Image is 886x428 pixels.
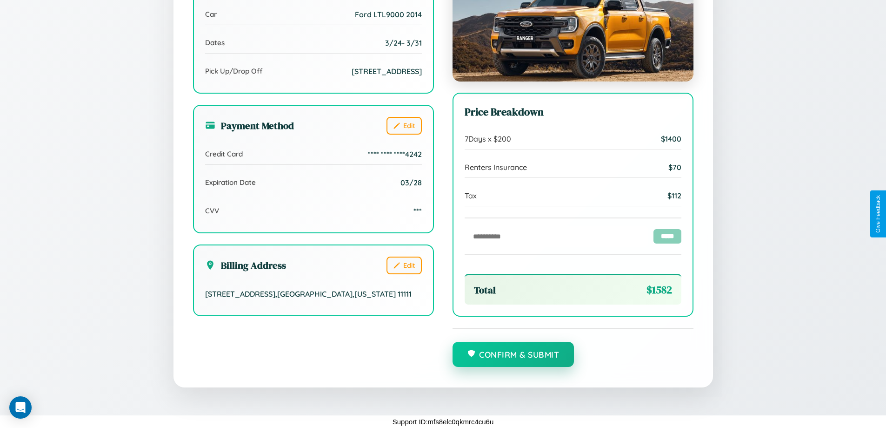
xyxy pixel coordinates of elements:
[465,134,511,143] span: 7 Days x $ 200
[386,257,422,274] button: Edit
[453,342,574,367] button: Confirm & Submit
[386,117,422,135] button: Edit
[205,289,412,299] span: [STREET_ADDRESS] , [GEOGRAPHIC_DATA] , [US_STATE] 11111
[393,415,494,428] p: Support ID: mfs8elc0qkmrc4cu6u
[205,258,286,272] h3: Billing Address
[205,38,225,47] span: Dates
[465,163,527,172] span: Renters Insurance
[205,178,256,187] span: Expiration Date
[667,191,681,200] span: $ 112
[465,105,681,119] h3: Price Breakdown
[465,191,477,200] span: Tax
[205,67,263,75] span: Pick Up/Drop Off
[205,10,217,19] span: Car
[205,119,294,132] h3: Payment Method
[661,134,681,143] span: $ 1400
[474,283,496,297] span: Total
[9,396,32,419] div: Open Intercom Messenger
[385,38,422,48] span: 3 / 24 - 3 / 31
[400,178,422,187] span: 03/28
[355,10,422,19] span: Ford LTL9000 2014
[205,206,219,215] span: CVV
[646,283,672,297] span: $ 1582
[875,195,881,233] div: Give Feedback
[668,163,681,172] span: $ 70
[352,67,422,76] span: [STREET_ADDRESS]
[205,149,243,158] span: Credit Card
